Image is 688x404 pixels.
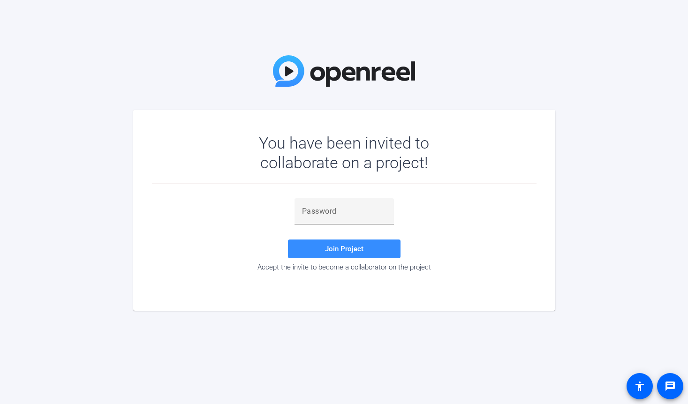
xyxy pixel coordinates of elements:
mat-icon: message [665,381,676,392]
div: Accept the invite to become a collaborator on the project [152,263,537,271]
div: You have been invited to collaborate on a project! [232,133,456,172]
img: OpenReel Logo [273,55,416,87]
input: Password [302,206,386,217]
button: Join Project [288,239,401,258]
mat-icon: accessibility [634,381,645,392]
span: Join Project [325,245,363,253]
